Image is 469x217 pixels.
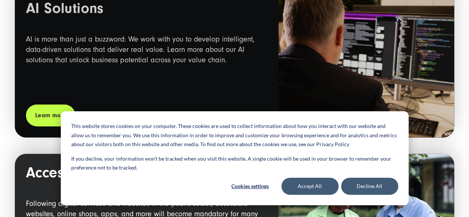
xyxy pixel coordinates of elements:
[281,178,338,195] button: Accept All
[26,34,267,65] p: AI is more than just a buzzword: We work with you to develop intelligent, data-driven solutions t...
[341,178,398,195] button: Decline All
[61,111,409,205] div: Cookie banner
[26,165,267,184] h2: Accessibility
[71,154,398,172] p: If you decline, your information won’t be tracked when you visit this website. A single cookie wi...
[71,122,398,149] p: This website stores cookies on your computer. These cookies are used to collect information about...
[222,178,279,195] button: Cookies settings
[26,105,75,126] a: Learn more
[26,1,267,19] h2: AI Solutions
